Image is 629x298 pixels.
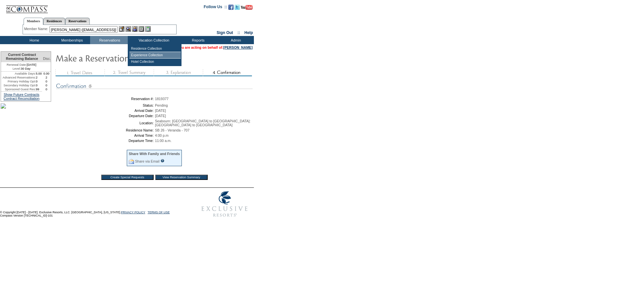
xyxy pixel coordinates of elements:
div: Share With Family and Friends [129,152,180,156]
input: Create Special Requests [101,175,154,180]
td: 0 [42,79,51,83]
td: Reports [179,36,216,44]
span: [DATE] [155,109,166,113]
img: sb8.jpg [1,103,6,109]
td: Departure Date: [57,114,154,118]
td: Hotel Collection [129,59,181,65]
img: View [125,26,131,32]
img: Make Reservation [55,51,186,64]
img: Become our fan on Facebook [228,5,234,10]
td: Arrival Time: [57,133,154,137]
td: 5.00 [36,72,42,76]
span: 11:00 a.m. [155,139,171,143]
td: 0 [36,79,42,83]
td: Departure Time: [57,139,154,143]
a: Become our fan on Facebook [228,7,234,10]
td: Residence Collection [129,45,181,52]
input: What is this? [161,159,164,163]
td: Status: [57,103,154,107]
a: Share via Email [135,159,160,163]
td: [DATE] [1,62,42,67]
span: Renewal Date: [7,63,27,67]
td: 2 [36,76,42,79]
td: 0 [36,83,42,87]
a: Members [24,18,44,25]
span: Level: [12,67,21,71]
font: You are acting on behalf of: [178,45,253,49]
td: Follow Us :: [204,4,227,12]
td: Sponsored Guest Res: [1,87,36,91]
span: Disc. [43,57,51,61]
span: :: [238,30,240,35]
img: Follow us on Twitter [235,5,240,10]
td: 99 [36,87,42,91]
a: Sign Out [217,30,233,35]
img: b_calculator.gif [145,26,151,32]
a: [PERSON_NAME] [223,45,253,49]
span: SB 26 - Veranda - 707 [155,128,189,132]
td: Vacation Collection [128,36,179,44]
td: 30 Day [1,67,42,72]
img: Subscribe to our YouTube Channel [241,5,253,10]
img: step4_state2.gif [203,69,252,76]
td: Admin [216,36,254,44]
td: Reservation #: [57,97,154,101]
span: 4:00 p.m [155,133,168,137]
img: step3_state3.gif [154,69,203,76]
td: Experience Collection [129,52,181,59]
td: 2 [42,76,51,79]
img: Reservations [139,26,144,32]
td: Residence Name: [57,128,154,132]
td: Available Days: [1,72,36,76]
span: 1819377 [155,97,169,101]
td: Arrival Date: [57,109,154,113]
td: Current Contract Remaining Balance [1,52,42,62]
td: Secondary Holiday Opt: [1,83,36,87]
span: Pending [155,103,168,107]
a: Help [244,30,253,35]
img: step1_state3.gif [55,69,105,76]
img: step2_state3.gif [105,69,154,76]
img: Impersonate [132,26,138,32]
img: b_edit.gif [119,26,124,32]
a: Residences [43,18,65,25]
span: Seabourn: [GEOGRAPHIC_DATA] to [GEOGRAPHIC_DATA]: [GEOGRAPHIC_DATA] to [GEOGRAPHIC_DATA] [155,119,251,127]
a: Follow us on Twitter [235,7,240,10]
td: Location: [57,119,154,127]
td: Home [15,36,52,44]
img: Exclusive Resorts [195,188,254,220]
td: 0 [42,83,51,87]
a: PRIVACY POLICY [121,211,145,214]
a: Contract Reconciliation [4,96,40,100]
td: Primary Holiday Opt: [1,79,36,83]
a: Reservations [65,18,90,25]
div: Member Name: [24,26,49,32]
input: View Reservation Summary [155,175,208,180]
span: [DATE] [155,114,166,118]
td: 0 [42,87,51,91]
a: Subscribe to our YouTube Channel [241,7,253,10]
a: TERMS OF USE [148,211,170,214]
a: Show Future Contracts [4,93,39,96]
td: Memberships [52,36,90,44]
td: Advanced Reservations: [1,76,36,79]
td: 0.00 [42,72,51,76]
td: Reservations [90,36,128,44]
